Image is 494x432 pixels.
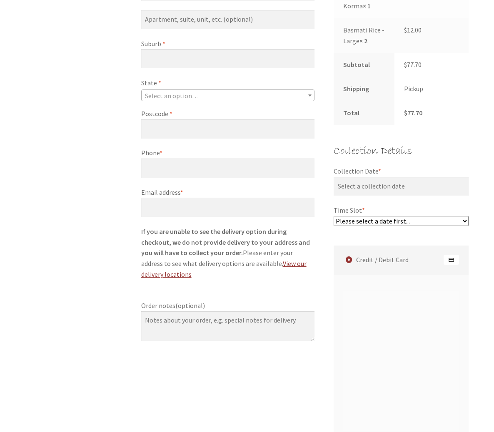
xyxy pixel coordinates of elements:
label: Time Slot [334,205,469,216]
strong: × 2 [359,37,367,45]
bdi: 77.70 [404,60,422,69]
label: Pickup [404,84,423,93]
h3: Collection Details [334,143,469,160]
label: Phone [141,148,314,159]
input: Select a collection date [334,177,469,196]
iframe: Secure payment input frame [342,295,458,425]
span: $ [404,109,407,117]
label: Postcode [141,109,314,119]
span: State [141,89,314,101]
span: $ [404,60,407,69]
img: Credit / Debit Card [444,255,459,265]
label: Suburb [141,39,314,50]
label: State [141,78,314,89]
span: $ [404,26,407,34]
label: Credit / Debit Card [336,246,469,275]
input: Apartment, suite, unit, etc. (optional) [141,10,314,29]
strong: If you are unable to see the delivery option during checkout, we do not provide delivery to your ... [141,227,310,257]
p: Please enter your address to see what delivery options are available. [141,226,314,280]
bdi: 77.70 [404,109,422,117]
a: View our delivery locations [141,259,307,278]
bdi: 12.00 [404,26,422,34]
label: Email address [141,187,314,198]
td: Basmati Rice - Large [334,18,394,53]
span: Select an option… [145,92,199,100]
th: Total [334,101,394,125]
span: (optional) [175,301,205,310]
label: Order notes [141,300,314,311]
label: Collection Date [334,166,469,177]
strong: × 1 [363,2,371,10]
th: Shipping [334,77,394,101]
th: Subtotal [334,53,394,77]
